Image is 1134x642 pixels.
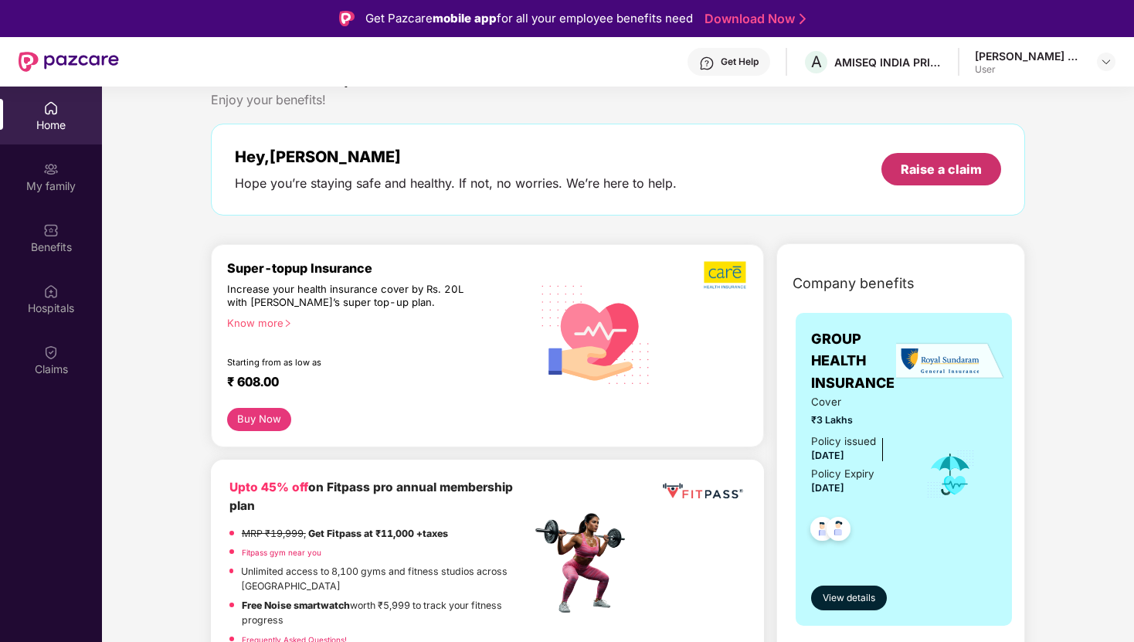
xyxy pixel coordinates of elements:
span: right [283,319,292,328]
div: Increase your health insurance cover by Rs. 20L with [PERSON_NAME]’s super top-up plan. [227,283,464,310]
span: [DATE] [811,450,844,461]
div: AMISEQ INDIA PRIVATE LIMITED [834,55,942,70]
div: Starting from as low as [227,357,465,368]
img: svg+xml;base64,PHN2ZyBpZD0iRHJvcGRvd24tMzJ4MzIiIHhtbG5zPSJodHRwOi8vd3d3LnczLm9yZy8yMDAwL3N2ZyIgd2... [1100,56,1112,68]
img: Logo [339,11,355,26]
span: A [811,53,822,71]
div: Enjoy your benefits! [211,92,1025,108]
div: Get Pazcare for all your employee benefits need [365,9,693,28]
img: fppp.png [660,478,745,505]
div: User [975,63,1083,76]
span: GROUP HEALTH INSURANCE [811,328,904,394]
div: Policy Expiry [811,466,874,482]
img: svg+xml;base64,PHN2ZyBpZD0iQ2xhaW0iIHhtbG5zPSJodHRwOi8vd3d3LnczLm9yZy8yMDAwL3N2ZyIgd2lkdGg9IjIwIi... [43,345,59,360]
div: Super-topup Insurance [227,260,531,276]
div: [PERSON_NAME] D U [975,49,1083,63]
p: Unlimited access to 8,100 gyms and fitness studios across [GEOGRAPHIC_DATA] [241,564,531,594]
b: Upto 45% off [229,480,308,494]
a: Download Now [705,11,801,27]
span: Cover [811,394,904,410]
span: [DATE] [811,482,844,494]
img: svg+xml;base64,PHN2ZyB4bWxucz0iaHR0cDovL3d3dy53My5vcmcvMjAwMC9zdmciIHdpZHRoPSI0OC45NDMiIGhlaWdodD... [803,512,841,550]
button: View details [811,586,887,610]
span: ₹3 Lakhs [811,413,904,427]
img: fpp.png [531,509,639,617]
del: MRP ₹19,999, [242,528,306,539]
div: Hope you’re staying safe and healthy. If not, no worries. We’re here to help. [235,175,677,192]
img: insurerLogo [896,342,1004,380]
div: Get Help [721,56,759,68]
div: ₹ 608.00 [227,374,515,392]
strong: Free Noise smartwatch [242,600,350,611]
p: worth ₹5,999 to track your fitness progress [242,598,531,628]
span: View details [823,591,875,606]
img: svg+xml;base64,PHN2ZyBpZD0iQmVuZWZpdHMiIHhtbG5zPSJodHRwOi8vd3d3LnczLm9yZy8yMDAwL3N2ZyIgd2lkdGg9Ij... [43,222,59,238]
strong: mobile app [433,11,497,25]
img: svg+xml;base64,PHN2ZyB4bWxucz0iaHR0cDovL3d3dy53My5vcmcvMjAwMC9zdmciIHhtbG5zOnhsaW5rPSJodHRwOi8vd3... [531,267,661,399]
img: b5dec4f62d2307b9de63beb79f102df3.png [704,260,748,290]
div: Policy issued [811,433,876,450]
button: Buy Now [227,408,291,431]
span: Company benefits [793,273,915,294]
img: Stroke [800,11,806,27]
div: Raise a claim [901,161,982,178]
img: svg+xml;base64,PHN2ZyBpZD0iSG9tZSIgeG1sbnM9Imh0dHA6Ly93d3cudzMub3JnLzIwMDAvc3ZnIiB3aWR0aD0iMjAiIG... [43,100,59,116]
b: on Fitpass pro annual membership plan [229,480,513,513]
img: svg+xml;base64,PHN2ZyBpZD0iSGVscC0zMngzMiIgeG1sbnM9Imh0dHA6Ly93d3cudzMub3JnLzIwMDAvc3ZnIiB3aWR0aD... [699,56,715,71]
img: New Pazcare Logo [19,52,119,72]
img: svg+xml;base64,PHN2ZyB4bWxucz0iaHR0cDovL3d3dy53My5vcmcvMjAwMC9zdmciIHdpZHRoPSI0OC45NDMiIGhlaWdodD... [820,512,857,550]
div: Hey, [PERSON_NAME] [235,148,677,166]
img: icon [925,449,976,500]
strong: Get Fitpass at ₹11,000 +taxes [308,528,448,539]
div: Know more [227,317,521,328]
img: svg+xml;base64,PHN2ZyB3aWR0aD0iMjAiIGhlaWdodD0iMjAiIHZpZXdCb3g9IjAgMCAyMCAyMCIgZmlsbD0ibm9uZSIgeG... [43,161,59,177]
img: svg+xml;base64,PHN2ZyBpZD0iSG9zcGl0YWxzIiB4bWxucz0iaHR0cDovL3d3dy53My5vcmcvMjAwMC9zdmciIHdpZHRoPS... [43,284,59,299]
a: Fitpass gym near you [242,548,321,557]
